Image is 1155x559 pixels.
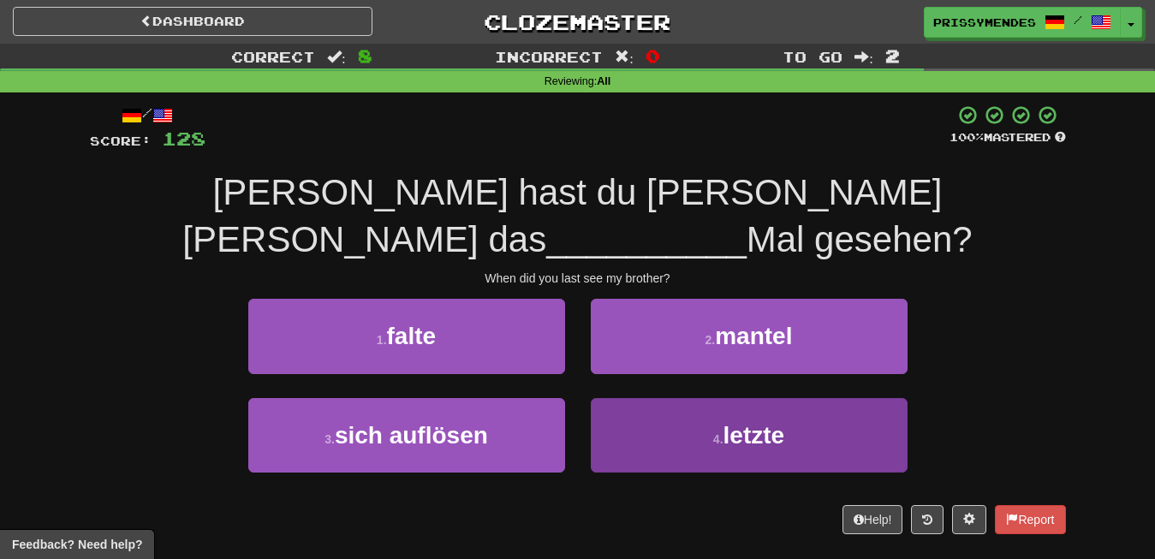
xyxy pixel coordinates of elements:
[706,333,716,347] small: 2 .
[885,45,900,66] span: 2
[713,432,723,446] small: 4 .
[995,505,1065,534] button: Report
[842,505,903,534] button: Help!
[13,7,372,36] a: Dashboard
[597,75,610,87] strong: All
[387,323,437,349] span: falte
[783,48,842,65] span: To go
[324,432,335,446] small: 3 .
[546,219,747,259] span: __________
[747,219,973,259] span: Mal gesehen?
[1074,14,1082,26] span: /
[12,536,142,553] span: Open feedback widget
[398,7,758,37] a: Clozemaster
[646,45,660,66] span: 0
[231,48,315,65] span: Correct
[715,323,792,349] span: mantel
[182,172,942,259] span: [PERSON_NAME] hast du [PERSON_NAME] [PERSON_NAME] das
[248,398,565,473] button: 3.sich auflösen
[248,299,565,373] button: 1.falte
[911,505,944,534] button: Round history (alt+y)
[90,104,205,126] div: /
[327,50,346,64] span: :
[723,422,785,449] span: letzte
[377,333,387,347] small: 1 .
[495,48,603,65] span: Incorrect
[90,134,152,148] span: Score:
[591,398,908,473] button: 4.letzte
[950,130,1066,146] div: Mastered
[615,50,634,64] span: :
[854,50,873,64] span: :
[162,128,205,149] span: 128
[924,7,1121,38] a: prissymendes /
[358,45,372,66] span: 8
[335,422,488,449] span: sich auflösen
[933,15,1036,30] span: prissymendes
[591,299,908,373] button: 2.mantel
[950,130,984,144] span: 100 %
[90,270,1066,287] div: When did you last see my brother?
